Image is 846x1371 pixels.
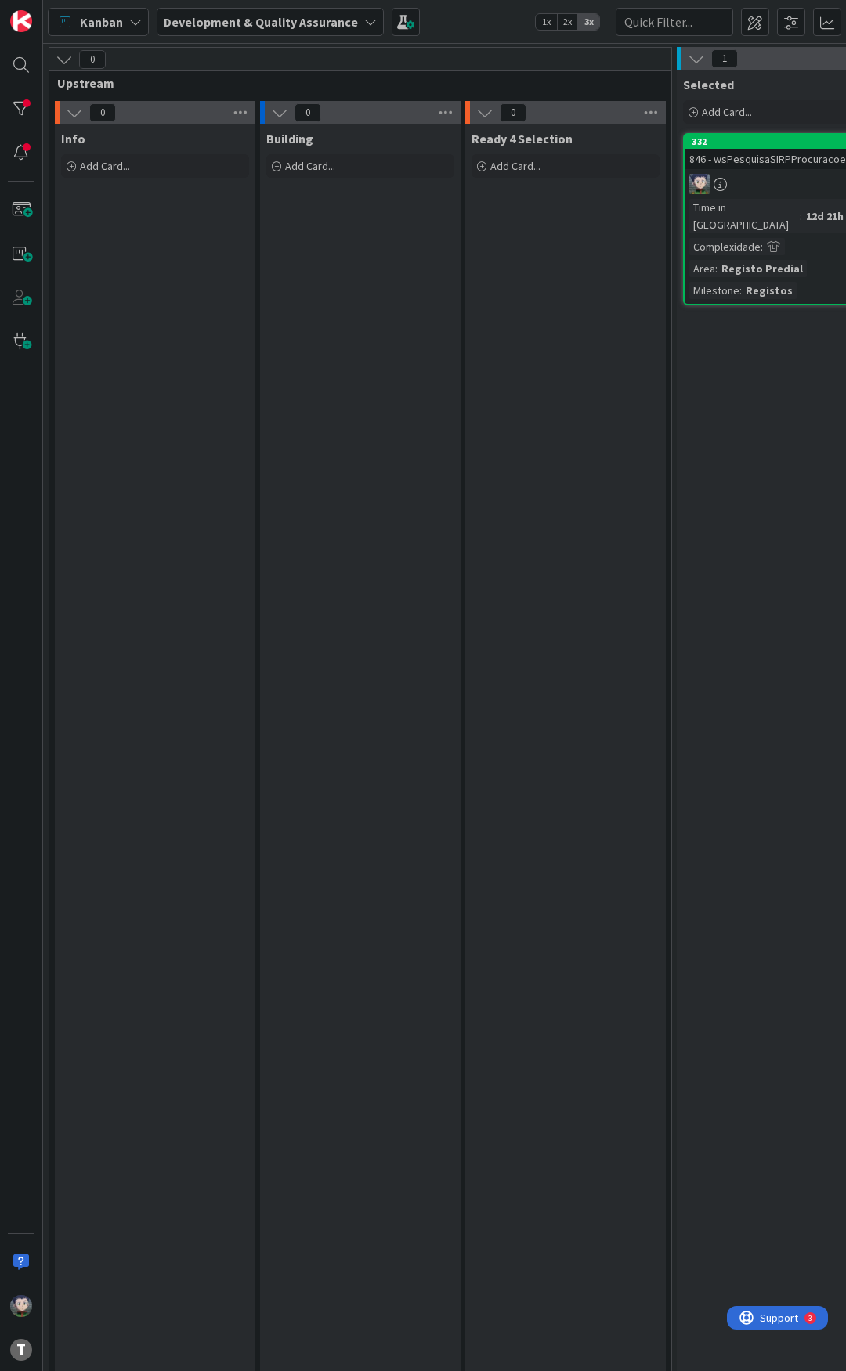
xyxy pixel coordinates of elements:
span: Ready 4 Selection [472,131,573,146]
span: Info [61,131,85,146]
span: : [715,260,718,277]
span: 0 [295,103,321,122]
div: T [10,1339,32,1361]
span: Add Card... [80,159,130,173]
span: Upstream [57,75,652,91]
span: Add Card... [490,159,540,173]
span: 1 [711,49,738,68]
img: LS [689,174,710,194]
span: Selected [683,77,734,92]
div: Milestone [689,282,739,299]
span: 2x [557,14,578,30]
span: Support [33,2,71,21]
span: 3x [578,14,599,30]
div: 3 [81,6,85,19]
input: Quick Filter... [616,8,733,36]
span: 0 [500,103,526,122]
span: 1x [536,14,557,30]
div: Area [689,260,715,277]
div: Registo Predial [718,260,807,277]
span: 0 [89,103,116,122]
span: : [800,207,802,225]
span: Add Card... [702,105,752,119]
div: Complexidade [689,238,761,255]
span: Add Card... [285,159,335,173]
span: Building [266,131,313,146]
span: Kanban [80,13,123,31]
span: : [761,238,763,255]
span: : [739,282,742,299]
div: Registos [742,282,797,299]
b: Development & Quality Assurance [164,14,358,30]
span: 0 [79,50,106,69]
img: LS [10,1295,32,1317]
img: Visit kanbanzone.com [10,10,32,32]
div: Time in [GEOGRAPHIC_DATA] [689,199,800,233]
